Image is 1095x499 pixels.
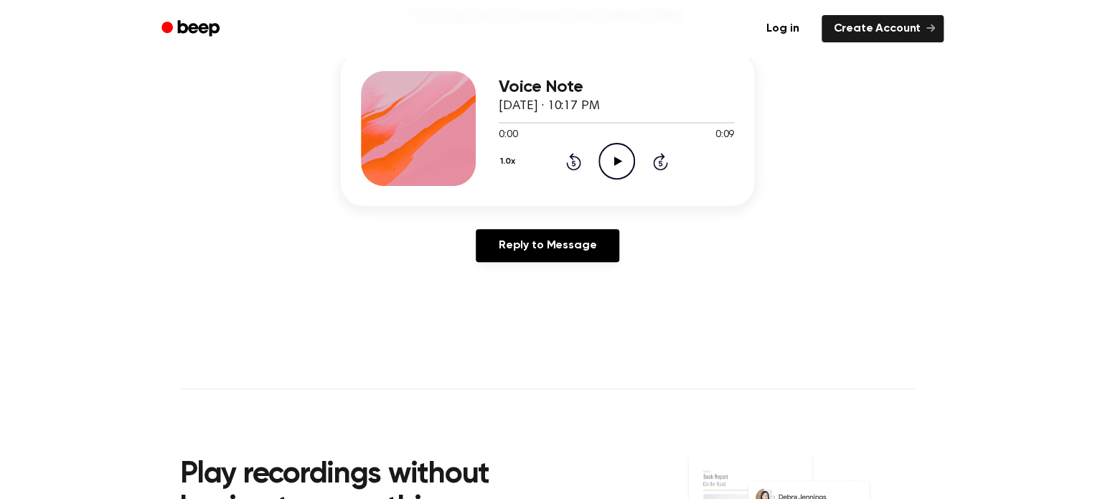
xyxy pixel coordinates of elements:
[752,12,813,45] a: Log in
[822,15,944,42] a: Create Account
[499,78,734,97] h3: Voice Note
[476,229,619,262] a: Reply to Message
[499,149,520,174] button: 1.0x
[715,128,734,143] span: 0:09
[151,15,232,43] a: Beep
[499,128,517,143] span: 0:00
[499,100,599,113] span: [DATE] · 10:17 PM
